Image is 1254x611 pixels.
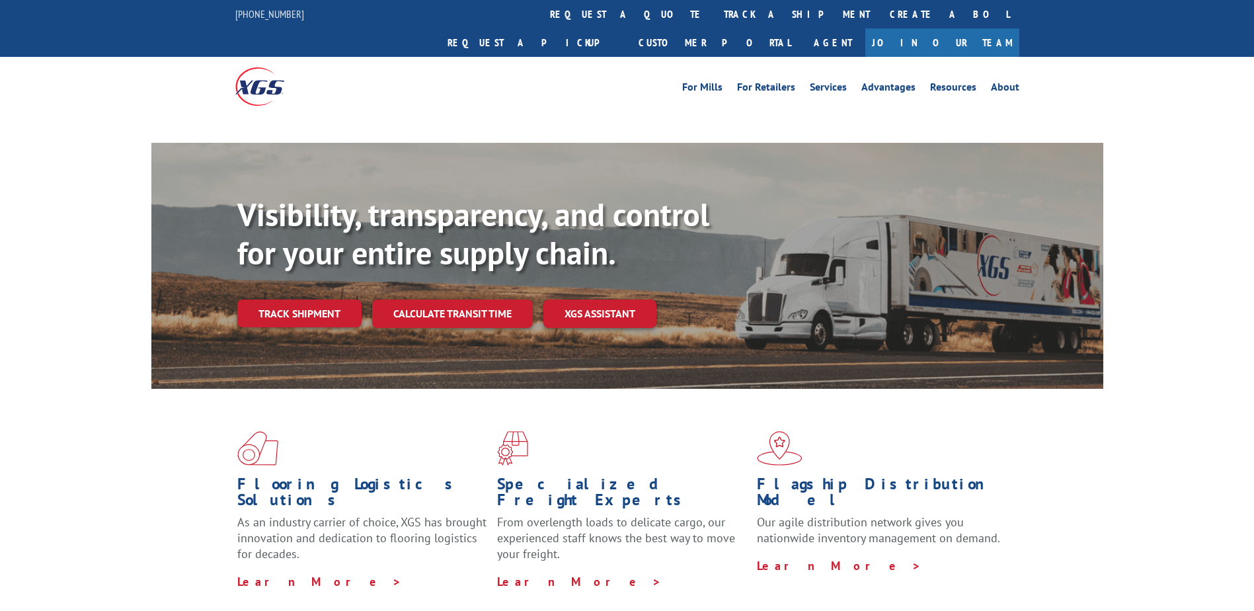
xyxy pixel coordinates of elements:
[235,7,304,20] a: [PHONE_NUMBER]
[991,82,1019,97] a: About
[737,82,795,97] a: For Retailers
[497,574,662,589] a: Learn More >
[930,82,976,97] a: Resources
[810,82,847,97] a: Services
[757,431,803,466] img: xgs-icon-flagship-distribution-model-red
[237,574,402,589] a: Learn More >
[865,28,1019,57] a: Join Our Team
[237,476,487,514] h1: Flooring Logistics Solutions
[543,300,656,328] a: XGS ASSISTANT
[629,28,801,57] a: Customer Portal
[801,28,865,57] a: Agent
[237,194,709,273] b: Visibility, transparency, and control for your entire supply chain.
[682,82,723,97] a: For Mills
[497,514,747,573] p: From overlength loads to delicate cargo, our experienced staff knows the best way to move your fr...
[757,558,921,573] a: Learn More >
[861,82,916,97] a: Advantages
[372,300,533,328] a: Calculate transit time
[757,476,1007,514] h1: Flagship Distribution Model
[237,514,487,561] span: As an industry carrier of choice, XGS has brought innovation and dedication to flooring logistics...
[757,514,1000,546] span: Our agile distribution network gives you nationwide inventory management on demand.
[237,300,362,327] a: Track shipment
[497,431,528,466] img: xgs-icon-focused-on-flooring-red
[237,431,278,466] img: xgs-icon-total-supply-chain-intelligence-red
[438,28,629,57] a: Request a pickup
[497,476,747,514] h1: Specialized Freight Experts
